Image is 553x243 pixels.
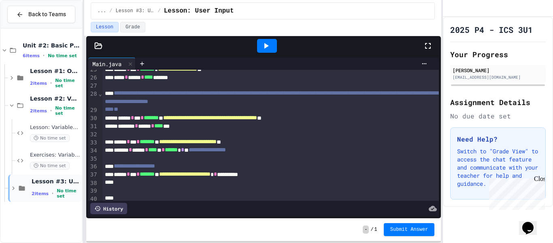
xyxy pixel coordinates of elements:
[50,108,52,114] span: •
[88,82,98,90] div: 27
[88,147,98,155] div: 34
[30,108,47,114] span: 2 items
[30,152,80,159] span: Exercises: Variables & Data Types
[88,187,98,195] div: 39
[88,106,98,114] div: 29
[3,3,56,52] div: Chat with us now!Close
[88,131,98,139] div: 32
[23,42,80,49] span: Unit #2: Basic Programming Concepts
[50,80,52,86] span: •
[98,8,106,14] span: ...
[55,78,80,88] span: No time set
[450,24,533,35] h1: 2025 P4 - ICS 3U1
[374,226,377,233] span: 1
[88,60,125,68] div: Main.java
[88,90,98,106] div: 28
[32,178,80,185] span: Lesson #3: User Input
[116,8,155,14] span: Lesson #3: User Input
[88,163,98,171] div: 36
[28,10,66,19] span: Back to Teams
[48,53,77,58] span: No time set
[450,111,546,121] div: No due date set
[519,211,545,235] iframe: chat widget
[88,114,98,123] div: 30
[88,123,98,131] div: 31
[91,22,119,32] button: Lesson
[88,74,98,82] div: 26
[88,179,98,187] div: 38
[88,66,98,74] div: 25
[453,67,543,74] div: [PERSON_NAME]
[88,155,98,163] div: 35
[450,49,546,60] h2: Your Progress
[88,171,98,179] div: 37
[450,97,546,108] h2: Assignment Details
[486,175,545,210] iframe: chat widget
[363,226,369,234] span: -
[164,6,234,16] span: Lesson: User Input
[43,52,45,59] span: •
[158,8,161,14] span: /
[23,53,40,58] span: 6 items
[52,190,53,197] span: •
[120,22,145,32] button: Grade
[90,203,127,214] div: History
[30,81,47,86] span: 2 items
[30,134,70,142] span: No time set
[30,95,80,102] span: Lesson #2: Variables & Data Types
[57,188,80,199] span: No time set
[390,226,428,233] span: Submit Answer
[30,67,80,75] span: Lesson #1: Output/Output Formatting
[88,139,98,147] div: 33
[98,90,102,97] span: Fold line
[7,6,75,23] button: Back to Teams
[457,134,539,144] h3: Need Help?
[88,195,98,203] div: 40
[30,162,70,170] span: No time set
[384,223,435,236] button: Submit Answer
[370,226,373,233] span: /
[109,8,112,14] span: /
[30,124,80,131] span: Lesson: Variables & Data Types
[453,74,543,80] div: [EMAIL_ADDRESS][DOMAIN_NAME]
[32,191,49,196] span: 2 items
[55,105,80,116] span: No time set
[88,58,136,70] div: Main.java
[457,147,539,188] p: Switch to "Grade View" to access the chat feature and communicate with your teacher for help and ...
